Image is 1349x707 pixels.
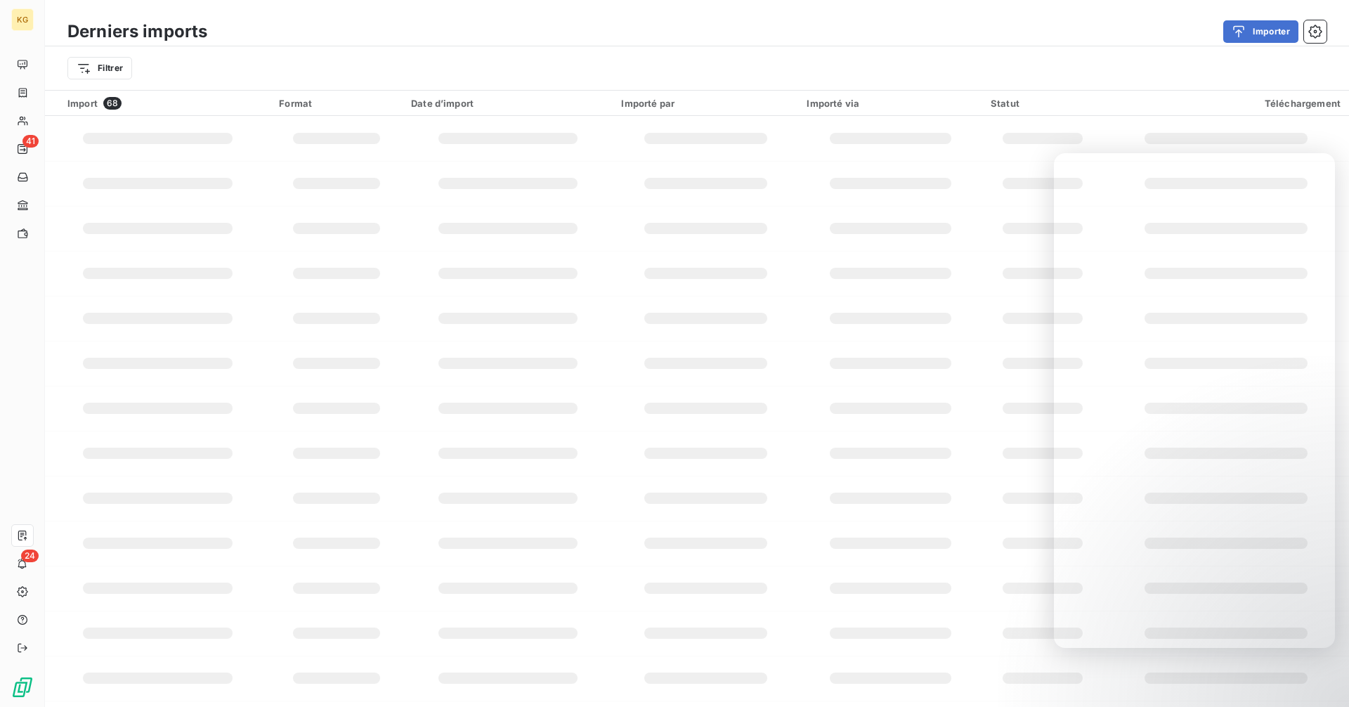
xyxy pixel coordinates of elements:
[279,98,394,109] div: Format
[11,676,34,699] img: Logo LeanPay
[67,19,207,44] h3: Derniers imports
[621,98,790,109] div: Importé par
[21,550,39,562] span: 24
[1223,20,1298,43] button: Importer
[807,98,973,109] div: Importé via
[411,98,604,109] div: Date d’import
[991,98,1095,109] div: Statut
[11,138,33,160] a: 41
[67,57,132,79] button: Filtrer
[22,135,39,148] span: 41
[1301,659,1335,693] iframe: Intercom live chat
[1054,153,1335,648] iframe: Intercom live chat
[103,97,122,110] span: 68
[11,8,34,31] div: KG
[67,97,262,110] div: Import
[1112,98,1341,109] div: Téléchargement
